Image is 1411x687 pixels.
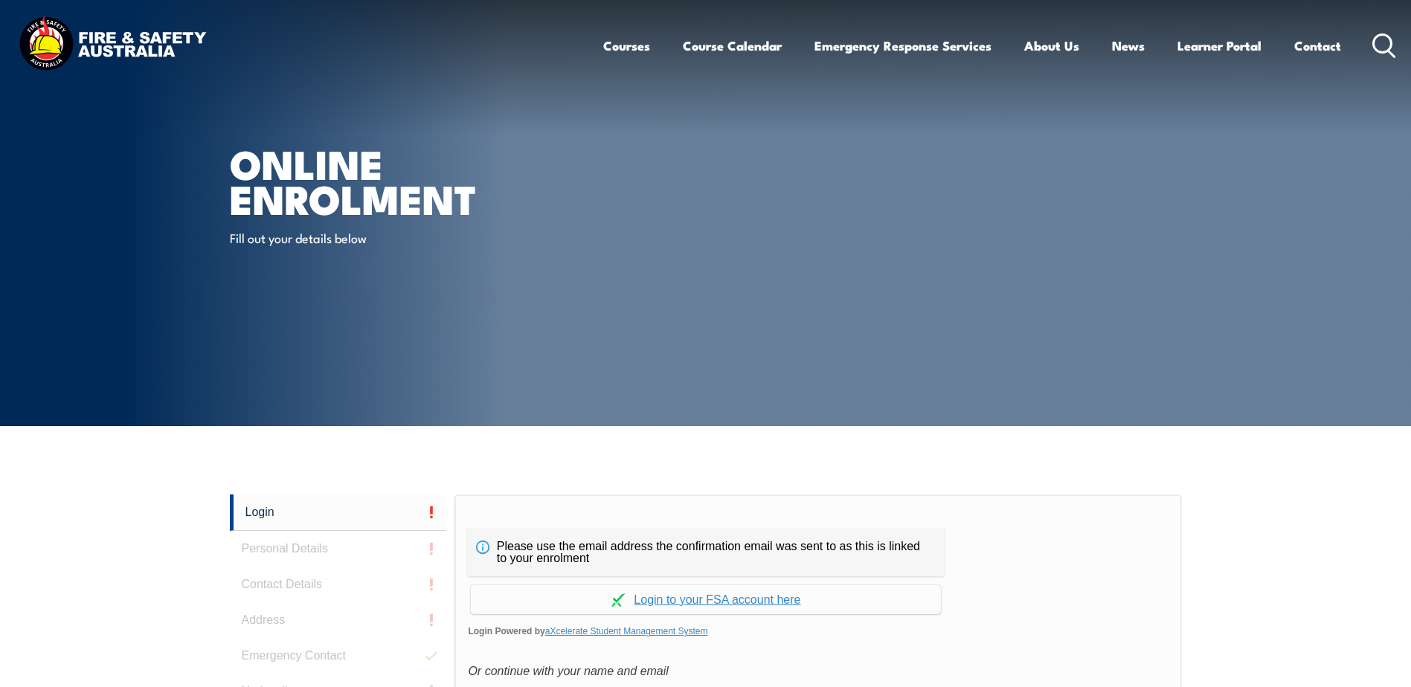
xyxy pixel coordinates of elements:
[1024,26,1079,65] a: About Us
[1177,26,1261,65] a: Learner Portal
[468,529,944,576] div: Please use the email address the confirmation email was sent to as this is linked to your enrolment
[814,26,991,65] a: Emergency Response Services
[1112,26,1145,65] a: News
[468,660,1168,683] div: Or continue with your name and email
[468,620,1168,642] span: Login Powered by
[611,593,625,607] img: Log in withaxcelerate
[603,26,650,65] a: Courses
[230,229,501,246] p: Fill out your details below
[230,494,447,531] a: Login
[1294,26,1341,65] a: Contact
[230,146,597,215] h1: Online Enrolment
[545,626,708,636] a: aXcelerate Student Management System
[683,26,782,65] a: Course Calendar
